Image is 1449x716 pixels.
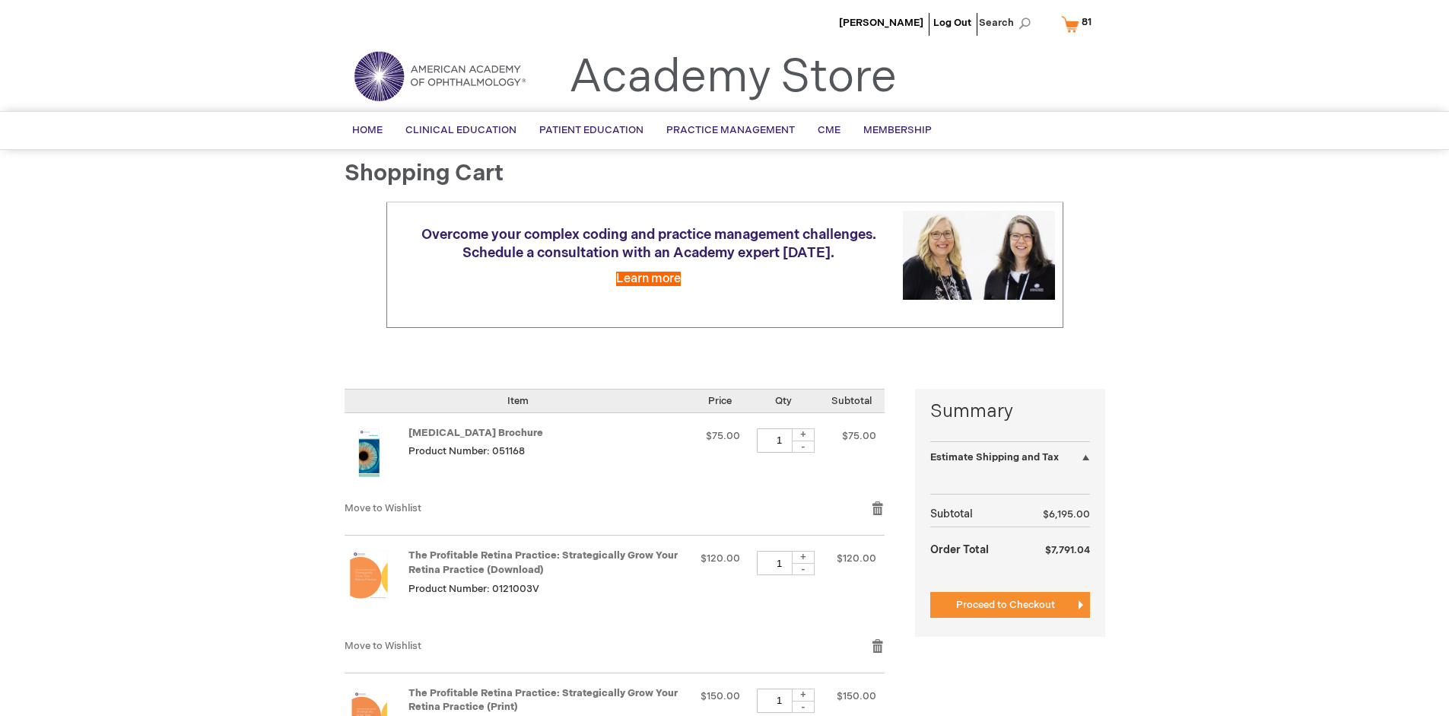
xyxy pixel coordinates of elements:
[837,552,876,565] span: $120.00
[930,451,1059,463] strong: Estimate Shipping and Tax
[345,551,408,622] a: The Profitable Retina Practice: Strategically Grow Your Retina Practice (Download)
[930,502,1015,527] th: Subtotal
[352,124,383,136] span: Home
[706,430,740,442] span: $75.00
[701,690,740,702] span: $150.00
[757,551,802,575] input: Qty
[1043,508,1090,520] span: $6,195.00
[345,428,393,477] img: Amblyopia Brochure
[792,563,815,575] div: -
[839,17,923,29] a: [PERSON_NAME]
[837,690,876,702] span: $150.00
[930,399,1090,425] strong: Summary
[1058,11,1101,37] a: 81
[345,428,408,486] a: Amblyopia Brochure
[792,551,815,564] div: +
[1082,16,1092,28] span: 81
[408,687,678,714] a: The Profitable Retina Practice: Strategically Grow Your Retina Practice (Print)
[933,17,971,29] a: Log Out
[775,395,792,407] span: Qty
[345,160,504,187] span: Shopping Cart
[708,395,732,407] span: Price
[792,701,815,713] div: -
[863,124,932,136] span: Membership
[408,445,525,457] span: Product Number: 051168
[345,502,421,514] a: Move to Wishlist
[345,551,393,600] img: The Profitable Retina Practice: Strategically Grow Your Retina Practice (Download)
[408,549,678,576] a: The Profitable Retina Practice: Strategically Grow Your Retina Practice (Download)
[792,689,815,702] div: +
[345,640,421,652] a: Move to Wishlist
[616,272,681,286] a: Learn more
[701,552,740,565] span: $120.00
[956,599,1055,611] span: Proceed to Checkout
[792,428,815,441] div: +
[831,395,872,407] span: Subtotal
[569,50,897,105] a: Academy Store
[818,124,840,136] span: CME
[666,124,795,136] span: Practice Management
[421,227,876,261] span: Overcome your complex coding and practice management challenges. Schedule a consultation with an ...
[979,8,1037,38] span: Search
[405,124,516,136] span: Clinical Education
[539,124,643,136] span: Patient Education
[507,395,529,407] span: Item
[757,428,802,453] input: Qty
[842,430,876,442] span: $75.00
[757,689,802,713] input: Qty
[930,536,989,562] strong: Order Total
[903,211,1055,300] img: Schedule a consultation with an Academy expert today
[408,583,539,595] span: Product Number: 0121003V
[930,592,1090,618] button: Proceed to Checkout
[792,441,815,453] div: -
[1045,544,1090,556] span: $7,791.04
[408,427,543,439] a: [MEDICAL_DATA] Brochure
